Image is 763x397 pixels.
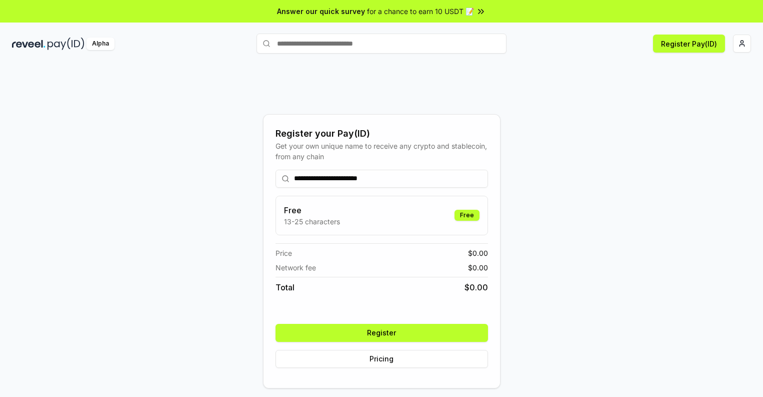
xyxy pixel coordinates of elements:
[275,281,294,293] span: Total
[275,262,316,273] span: Network fee
[464,281,488,293] span: $ 0.00
[468,248,488,258] span: $ 0.00
[12,38,45,50] img: reveel_dark
[653,35,725,53] button: Register Pay(ID)
[275,141,488,162] div: Get your own unique name to receive any crypto and stablecoin, from any chain
[284,204,340,216] h3: Free
[284,216,340,227] p: 13-25 characters
[367,6,474,17] span: for a chance to earn 10 USDT 📝
[468,262,488,273] span: $ 0.00
[275,324,488,342] button: Register
[275,350,488,368] button: Pricing
[275,127,488,141] div: Register your Pay(ID)
[277,6,365,17] span: Answer our quick survey
[454,210,479,221] div: Free
[86,38,114,50] div: Alpha
[47,38,84,50] img: pay_id
[275,248,292,258] span: Price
